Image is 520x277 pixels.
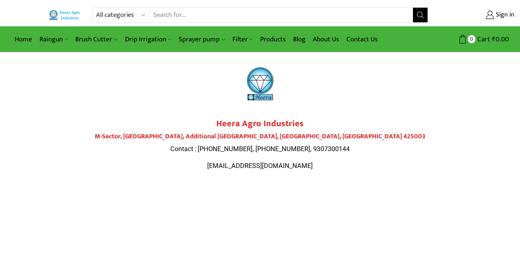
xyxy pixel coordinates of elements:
button: Search button [413,8,428,22]
input: Search for... [150,8,413,22]
span: Sign in [494,10,515,20]
span: [EMAIL_ADDRESS][DOMAIN_NAME] [207,162,313,169]
a: Products [257,31,289,48]
a: Sign in [439,8,515,22]
a: Brush Cutter [72,31,121,48]
span: 0 [468,35,475,43]
a: Filter [229,31,257,48]
strong: Heera Agro Industries [216,116,304,131]
h4: M-Sector, [GEOGRAPHIC_DATA], Additional [GEOGRAPHIC_DATA], [GEOGRAPHIC_DATA], [GEOGRAPHIC_DATA] 4... [56,133,465,141]
span: ₹ [492,34,496,45]
img: heera-logo-1000 [233,56,288,111]
span: Cart [475,34,490,44]
a: Sprayer pump [175,31,228,48]
a: 0 Cart ₹0.00 [435,33,509,46]
a: Blog [289,31,309,48]
a: Contact Us [343,31,382,48]
bdi: 0.00 [492,34,509,45]
a: About Us [309,31,343,48]
a: Home [11,31,36,48]
span: Contact : [PHONE_NUMBER], [PHONE_NUMBER], 9307300144 [170,145,350,153]
a: Drip Irrigation [121,31,175,48]
a: Raingun [36,31,72,48]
